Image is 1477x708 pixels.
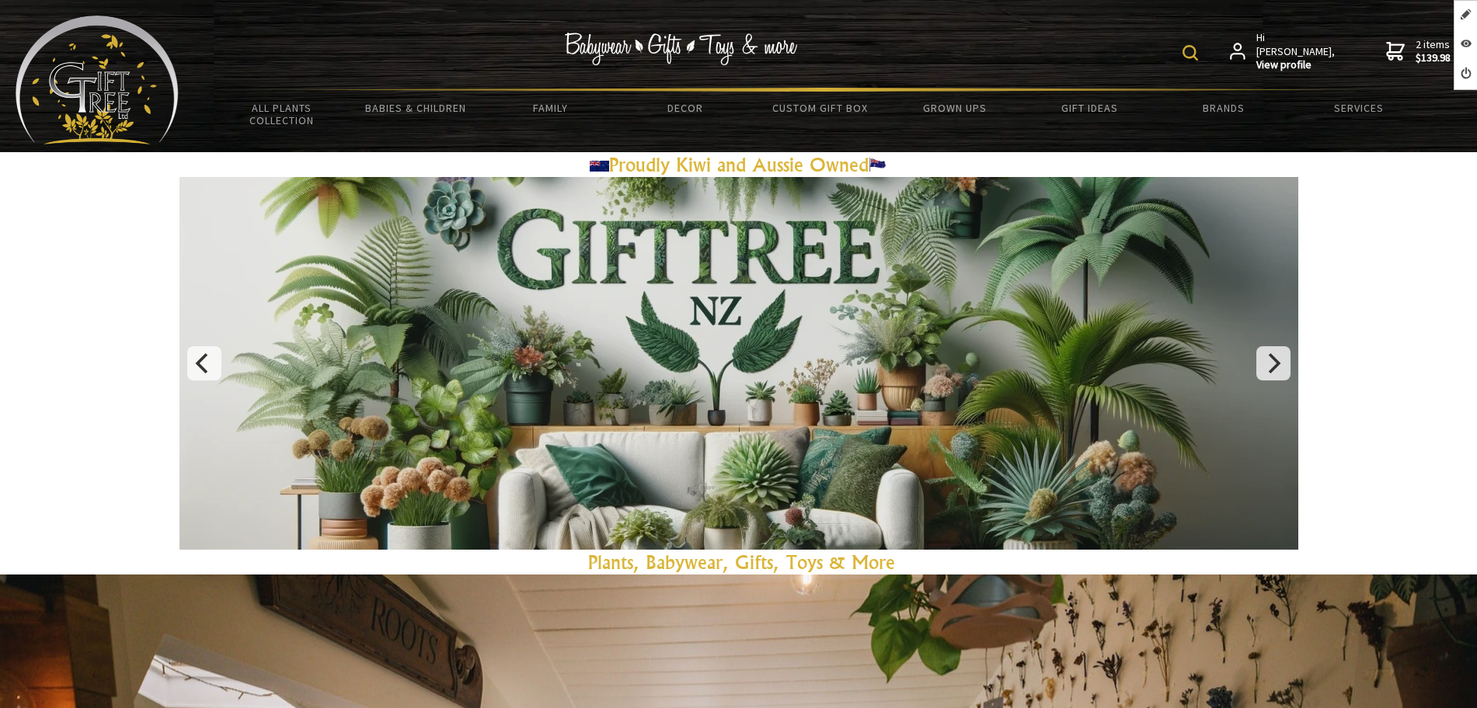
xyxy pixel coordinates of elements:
img: product search [1183,45,1198,61]
span: Hi [PERSON_NAME], [1256,31,1336,72]
a: Decor [618,92,752,124]
a: All Plants Collection [214,92,349,137]
a: Proudly Kiwi and Aussie Owned [590,153,888,176]
a: Babies & Children [349,92,483,124]
a: Family [483,92,618,124]
a: Plants, Babywear, Gifts, Toys & Mor [588,550,886,574]
button: Next [1256,346,1291,380]
button: Previous [187,346,221,380]
strong: $139.98 [1416,51,1451,65]
a: Grown Ups [887,92,1022,124]
img: Babyware - Gifts - Toys and more... [16,16,179,144]
a: Brands [1157,92,1291,124]
a: 2 items$139.98 [1386,31,1451,72]
strong: View profile [1256,58,1336,72]
a: Services [1291,92,1426,124]
a: Gift Ideas [1022,92,1156,124]
a: Hi [PERSON_NAME],View profile [1230,31,1336,72]
span: 2 items [1416,37,1451,65]
img: Babywear - Gifts - Toys & more [564,33,797,65]
a: Custom Gift Box [753,92,887,124]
